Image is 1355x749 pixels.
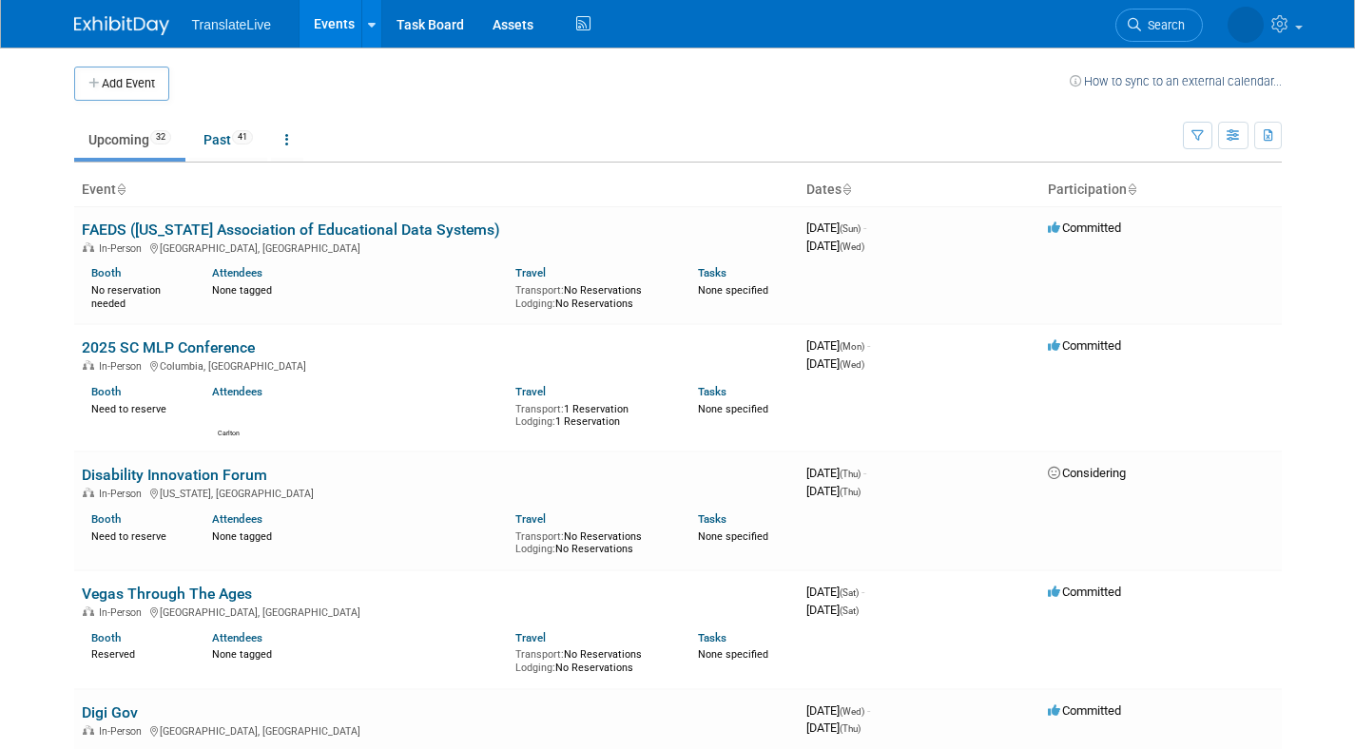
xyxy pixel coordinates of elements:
div: [GEOGRAPHIC_DATA], [GEOGRAPHIC_DATA] [82,240,791,255]
span: Lodging: [515,662,555,674]
span: (Thu) [840,487,861,497]
span: Committed [1048,585,1121,599]
span: Considering [1048,466,1126,480]
a: Booth [91,266,121,279]
span: [DATE] [806,703,870,718]
span: None specified [698,403,768,415]
img: In-Person Event [83,725,94,735]
a: 2025 SC MLP Conference [82,338,255,356]
a: Tasks [698,385,726,398]
span: [DATE] [806,221,866,235]
span: (Thu) [840,723,861,734]
span: 32 [150,130,171,144]
a: Travel [515,266,546,279]
a: FAEDS ([US_STATE] Association of Educational Data Systems) [82,221,500,239]
a: Attendees [212,631,262,644]
img: In-Person Event [83,606,94,616]
a: Travel [515,385,546,398]
span: None specified [698,284,768,297]
div: None tagged [212,644,501,662]
span: (Sun) [840,223,861,234]
div: [GEOGRAPHIC_DATA], [GEOGRAPHIC_DATA] [82,604,791,619]
div: Need to reserve [91,399,184,416]
th: Dates [799,174,1040,206]
span: - [867,338,870,353]
span: In-Person [99,488,147,500]
span: Lodging: [515,415,555,428]
a: Search [1115,9,1203,42]
span: (Wed) [840,706,864,717]
img: In-Person Event [83,242,94,252]
span: - [863,221,866,235]
img: In-Person Event [83,360,94,370]
a: Attendees [212,266,262,279]
span: [DATE] [806,585,864,599]
span: (Sat) [840,605,859,616]
span: [DATE] [806,484,861,498]
th: Participation [1040,174,1282,206]
span: [DATE] [806,603,859,617]
span: [DATE] [806,466,866,480]
span: (Wed) [840,359,864,370]
div: 1 Reservation 1 Reservation [515,399,669,429]
span: Search [1141,18,1185,32]
span: Lodging: [515,298,555,310]
a: Digi Gov [82,703,138,721]
span: [DATE] [806,239,864,253]
a: Tasks [698,512,726,526]
span: Transport: [515,403,564,415]
button: Add Event [74,67,169,101]
a: Sort by Event Name [116,182,126,197]
span: In-Person [99,606,147,619]
a: Travel [515,512,546,526]
span: Committed [1048,338,1121,353]
span: In-Person [99,360,147,373]
div: No Reservations No Reservations [515,644,669,674]
div: Reserved [91,644,184,662]
a: Attendees [212,512,262,526]
a: Booth [91,631,121,644]
div: None tagged [212,527,501,544]
span: - [867,703,870,718]
a: How to sync to an external calendar... [1070,74,1282,88]
span: (Thu) [840,469,861,479]
a: Past41 [189,122,267,158]
span: Transport: [515,648,564,661]
div: No Reservations No Reservations [515,527,669,556]
div: No reservation needed [91,280,184,310]
a: Sort by Participation Type [1127,182,1136,197]
span: (Wed) [840,241,864,252]
span: Transport: [515,284,564,297]
img: In-Person Event [83,488,94,497]
span: Committed [1048,221,1121,235]
div: Need to reserve [91,527,184,544]
span: 41 [232,130,253,144]
span: [DATE] [806,720,861,735]
img: Carlton Irvis [218,404,241,427]
div: Columbia, [GEOGRAPHIC_DATA] [82,357,791,373]
img: ExhibitDay [74,16,169,35]
span: None specified [698,530,768,543]
span: [DATE] [806,356,864,371]
div: Carlton Irvis [217,427,241,438]
span: (Mon) [840,341,864,352]
span: TranslateLive [192,17,272,32]
span: In-Person [99,242,147,255]
th: Event [74,174,799,206]
div: None tagged [212,280,501,298]
span: - [861,585,864,599]
div: No Reservations No Reservations [515,280,669,310]
a: Vegas Through The Ages [82,585,252,603]
a: Travel [515,631,546,644]
a: Sort by Start Date [842,182,851,197]
span: In-Person [99,725,147,738]
span: None specified [698,648,768,661]
div: [US_STATE], [GEOGRAPHIC_DATA] [82,485,791,500]
span: (Sat) [840,587,859,598]
a: Booth [91,512,121,526]
a: Attendees [212,385,262,398]
span: - [863,466,866,480]
a: Disability Innovation Forum [82,466,267,484]
div: [GEOGRAPHIC_DATA], [GEOGRAPHIC_DATA] [82,722,791,738]
span: Lodging: [515,543,555,555]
